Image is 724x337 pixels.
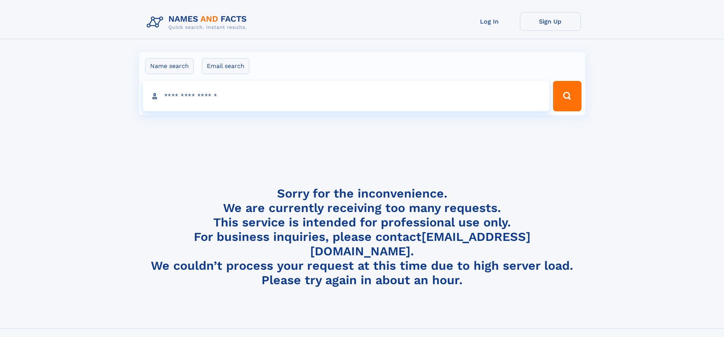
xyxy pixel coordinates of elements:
[553,81,581,111] button: Search Button
[202,58,249,74] label: Email search
[144,186,581,288] h4: Sorry for the inconvenience. We are currently receiving too many requests. This service is intend...
[520,12,581,31] a: Sign Up
[143,81,550,111] input: search input
[459,12,520,31] a: Log In
[144,12,253,33] img: Logo Names and Facts
[310,229,531,258] a: [EMAIL_ADDRESS][DOMAIN_NAME]
[145,58,194,74] label: Name search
